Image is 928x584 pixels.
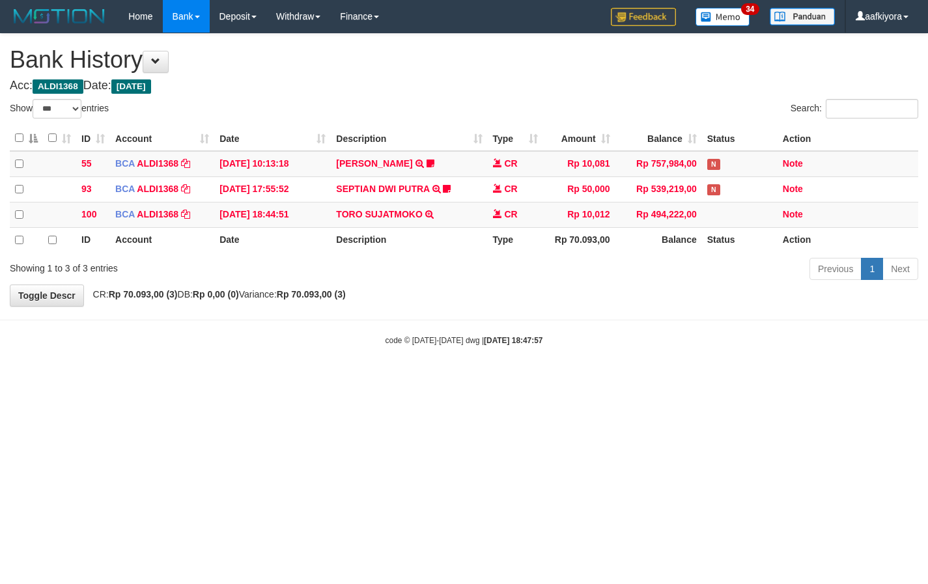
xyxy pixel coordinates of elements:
[109,289,178,299] strong: Rp 70.093,00 (3)
[10,257,377,275] div: Showing 1 to 3 of 3 entries
[809,258,862,280] a: Previous
[783,209,803,219] a: Note
[10,47,918,73] h1: Bank History
[33,79,83,94] span: ALDI1368
[10,126,43,151] th: : activate to sort column descending
[861,258,883,280] a: 1
[137,158,178,169] a: ALDI1368
[615,151,702,177] td: Rp 757,984,00
[76,126,110,151] th: ID: activate to sort column ascending
[115,184,135,194] span: BCA
[214,126,331,151] th: Date: activate to sort column ascending
[181,209,190,219] a: Copy ALDI1368 to clipboard
[181,184,190,194] a: Copy ALDI1368 to clipboard
[386,336,543,345] small: code © [DATE]-[DATE] dwg |
[504,184,517,194] span: CR
[741,3,759,15] span: 34
[277,289,346,299] strong: Rp 70.093,00 (3)
[10,7,109,26] img: MOTION_logo.png
[783,158,803,169] a: Note
[181,158,190,169] a: Copy ALDI1368 to clipboard
[504,209,517,219] span: CR
[87,289,346,299] span: CR: DB: Variance:
[826,99,918,118] input: Search:
[115,158,135,169] span: BCA
[488,227,543,253] th: Type
[81,184,92,194] span: 93
[488,126,543,151] th: Type: activate to sort column ascending
[214,202,331,227] td: [DATE] 18:44:51
[76,227,110,253] th: ID
[10,99,109,118] label: Show entries
[331,126,487,151] th: Description: activate to sort column ascending
[615,227,702,253] th: Balance
[702,227,778,253] th: Status
[543,227,615,253] th: Rp 70.093,00
[43,126,76,151] th: : activate to sort column ascending
[193,289,239,299] strong: Rp 0,00 (0)
[791,99,918,118] label: Search:
[214,151,331,177] td: [DATE] 10:13:18
[543,176,615,202] td: Rp 50,000
[81,209,96,219] span: 100
[702,126,778,151] th: Status
[615,126,702,151] th: Balance: activate to sort column ascending
[10,79,918,92] h4: Acc: Date:
[882,258,918,280] a: Next
[707,159,720,170] span: Has Note
[543,151,615,177] td: Rp 10,081
[137,184,178,194] a: ALDI1368
[707,184,720,195] span: Has Note
[543,126,615,151] th: Amount: activate to sort column ascending
[696,8,750,26] img: Button%20Memo.svg
[770,8,835,25] img: panduan.png
[110,227,214,253] th: Account
[336,209,423,219] a: TORO SUJATMOKO
[331,227,487,253] th: Description
[778,126,918,151] th: Action
[10,285,84,307] a: Toggle Descr
[81,158,92,169] span: 55
[504,158,517,169] span: CR
[484,336,542,345] strong: [DATE] 18:47:57
[336,184,429,194] a: SEPTIAN DWI PUTRA
[778,227,918,253] th: Action
[615,176,702,202] td: Rp 539,219,00
[336,158,412,169] a: [PERSON_NAME]
[783,184,803,194] a: Note
[110,126,214,151] th: Account: activate to sort column ascending
[611,8,676,26] img: Feedback.jpg
[615,202,702,227] td: Rp 494,222,00
[543,202,615,227] td: Rp 10,012
[214,176,331,202] td: [DATE] 17:55:52
[137,209,178,219] a: ALDI1368
[115,209,135,219] span: BCA
[111,79,151,94] span: [DATE]
[33,99,81,118] select: Showentries
[214,227,331,253] th: Date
